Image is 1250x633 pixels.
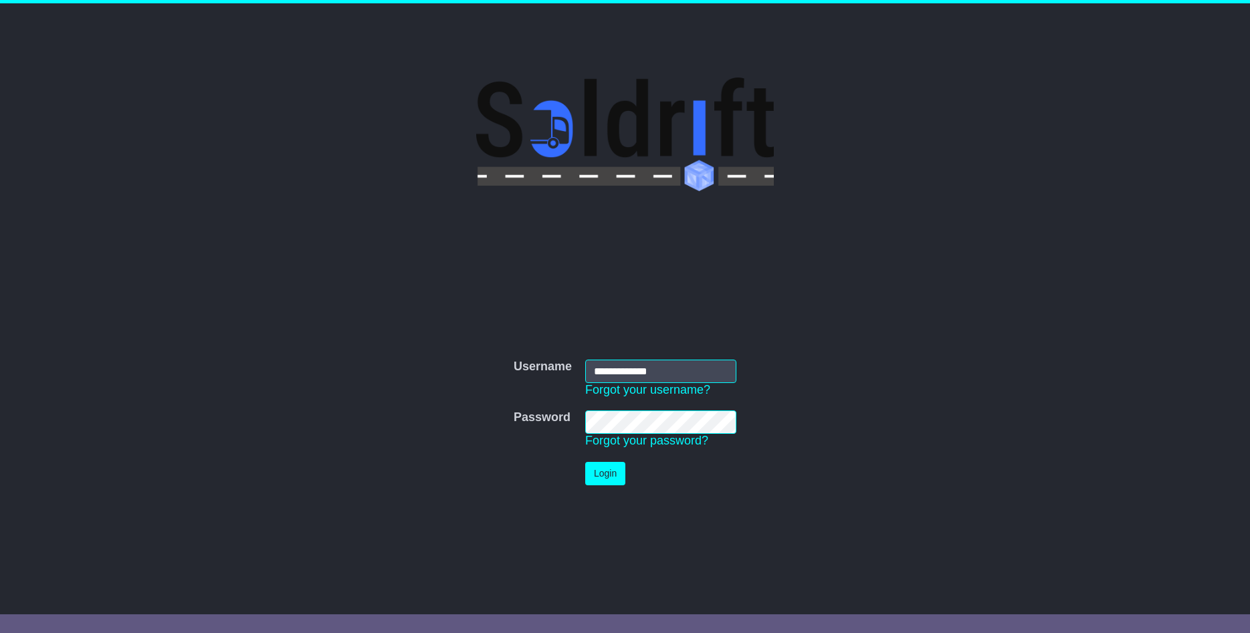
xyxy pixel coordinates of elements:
img: Soldrift Pty Ltd [476,78,774,191]
label: Username [514,360,572,374]
a: Forgot your password? [585,434,708,447]
button: Login [585,462,625,485]
label: Password [514,410,570,425]
a: Forgot your username? [585,383,710,396]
